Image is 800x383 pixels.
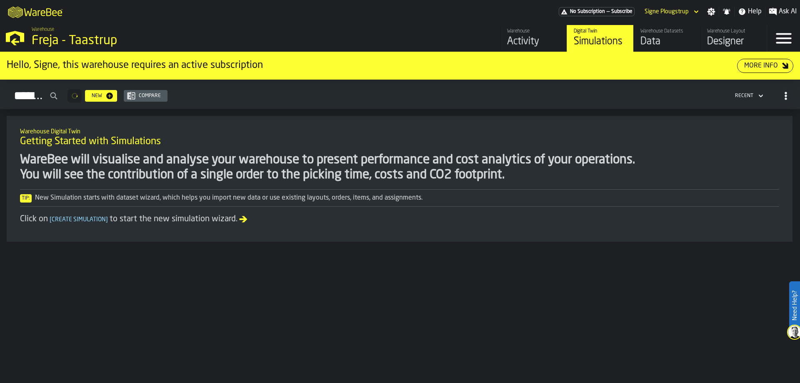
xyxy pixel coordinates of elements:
[607,9,610,15] span: —
[20,135,161,148] span: Getting Started with Simulations
[765,7,800,17] label: button-toggle-Ask AI
[767,25,800,52] label: button-toggle-Menu
[574,35,627,48] div: Simulations
[633,25,700,52] a: link-to-/wh/i/36c4991f-68ef-4ca7-ab45-a2252c911eea/data
[7,59,737,72] div: Hello, Signe, this warehouse requires an active subscription
[20,153,779,183] div: WareBee will visualise and analyse your warehouse to present performance and cost analytics of yo...
[13,123,786,153] div: title-Getting Started with Simulations
[567,25,633,52] a: link-to-/wh/i/36c4991f-68ef-4ca7-ab45-a2252c911eea/simulations
[135,93,164,99] div: Compare
[704,8,719,16] label: button-toggle-Settings
[124,90,167,102] button: button-Compare
[707,28,760,34] div: Warehouse Layout
[570,9,605,15] span: No Subscription
[735,7,765,17] label: button-toggle-Help
[507,28,560,34] div: Warehouse
[20,127,779,135] h2: Sub Title
[50,217,52,223] span: [
[732,91,765,101] div: DropdownMenuValue-4
[640,28,693,34] div: Warehouse Datasets
[645,8,689,15] div: DropdownMenuValue-Signe Plougstrup
[559,7,635,16] div: Menu Subscription
[20,194,32,203] span: Tip:
[106,217,108,223] span: ]
[790,282,799,329] label: Need Help?
[559,7,635,16] a: link-to-/wh/i/36c4991f-68ef-4ca7-ab45-a2252c911eea/pricing/
[779,7,797,17] span: Ask AI
[748,7,762,17] span: Help
[707,35,760,48] div: Designer
[32,27,54,33] span: Warehouse
[737,59,793,73] button: button-More Info
[32,33,257,48] div: Freja - Taastrup
[719,8,734,16] label: button-toggle-Notifications
[741,61,781,71] div: More Info
[700,25,767,52] a: link-to-/wh/i/36c4991f-68ef-4ca7-ab45-a2252c911eea/designer
[640,35,693,48] div: Data
[7,116,792,242] div: ItemListCard-
[85,90,117,102] button: button-New
[88,93,105,99] div: New
[48,217,110,223] span: Create Simulation
[20,213,779,225] div: Click on to start the new simulation wizard.
[735,93,753,99] div: DropdownMenuValue-4
[500,25,567,52] a: link-to-/wh/i/36c4991f-68ef-4ca7-ab45-a2252c911eea/feed/
[20,193,779,203] div: New Simulation starts with dataset wizard, which helps you import new data or use existing layout...
[507,35,560,48] div: Activity
[611,9,632,15] span: Subscribe
[64,89,85,103] div: ButtonLoadMore-Loading...-Prev-First-Last
[641,7,700,17] div: DropdownMenuValue-Signe Plougstrup
[574,28,627,34] div: Digital Twin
